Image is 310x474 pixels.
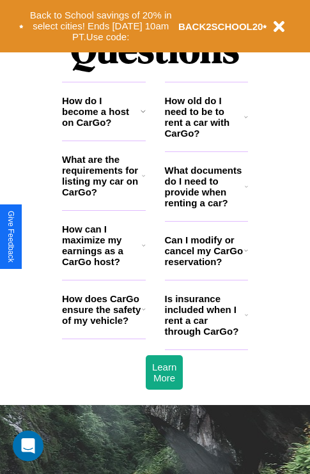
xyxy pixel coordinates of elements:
h3: What documents do I need to provide when renting a car? [165,165,245,208]
h3: Is insurance included when I rent a car through CarGo? [165,293,245,337]
div: Give Feedback [6,211,15,263]
h3: How does CarGo ensure the safety of my vehicle? [62,293,142,326]
button: Back to School savings of 20% in select cities! Ends [DATE] 10am PT.Use code: [24,6,178,46]
b: BACK2SCHOOL20 [178,21,263,32]
h3: Can I modify or cancel my CarGo reservation? [165,234,244,267]
h3: How old do I need to be to rent a car with CarGo? [165,95,245,139]
h3: How do I become a host on CarGo? [62,95,141,128]
div: Open Intercom Messenger [13,431,43,461]
button: Learn More [146,355,183,390]
h3: What are the requirements for listing my car on CarGo? [62,154,142,197]
h3: How can I maximize my earnings as a CarGo host? [62,224,142,267]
